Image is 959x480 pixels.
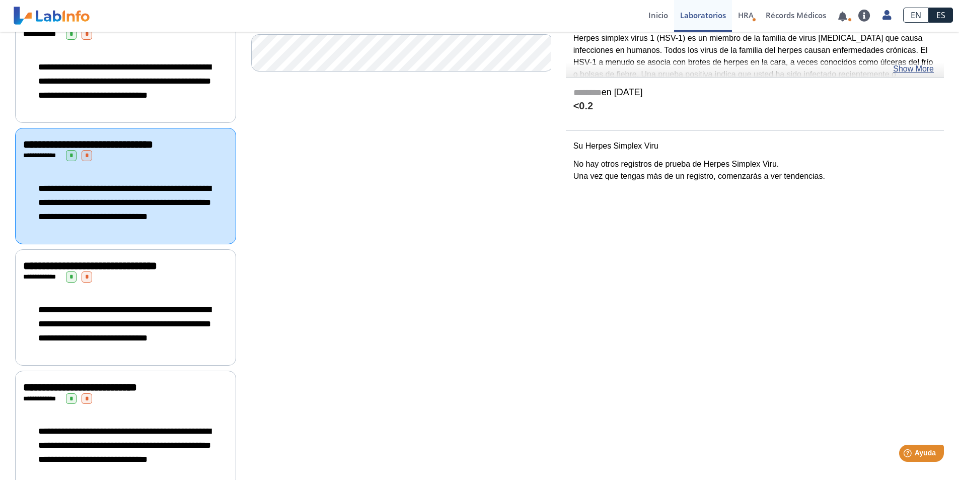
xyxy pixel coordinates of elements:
[573,87,936,99] h5: en [DATE]
[903,8,929,23] a: EN
[869,441,948,469] iframe: Help widget launcher
[573,158,936,182] p: No hay otros registros de prueba de Herpes Simplex Viru. Una vez que tengas más de un registro, c...
[929,8,953,23] a: ES
[738,10,754,20] span: HRA
[893,63,934,75] a: Show More
[573,140,936,152] p: Su Herpes Simplex Viru
[573,32,936,93] p: Herpes simplex virus 1 (HSV-1) es un miembro de la familia de virus [MEDICAL_DATA] que causa infe...
[573,100,936,113] h4: <0.2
